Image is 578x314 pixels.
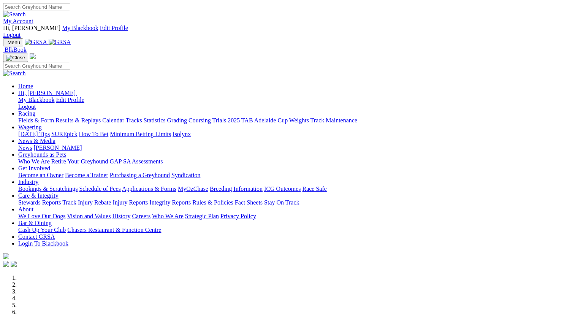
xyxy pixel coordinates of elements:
span: Hi, [PERSON_NAME] [3,25,60,31]
input: Search [3,3,70,11]
button: Toggle navigation [3,54,28,62]
a: Contact GRSA [18,233,55,240]
a: Fields & Form [18,117,54,124]
a: Wagering [18,124,42,130]
a: Results & Replays [55,117,101,124]
a: Schedule of Fees [79,186,120,192]
img: Close [6,55,25,61]
div: News & Media [18,144,575,151]
img: facebook.svg [3,261,9,267]
div: Bar & Dining [18,227,575,233]
a: Privacy Policy [220,213,256,219]
a: Retire Your Greyhound [51,158,108,165]
a: Become a Trainer [65,172,108,178]
a: BlkBook [3,46,27,53]
a: Syndication [171,172,200,178]
a: My Blackbook [62,25,98,31]
div: Racing [18,117,575,124]
a: Fact Sheets [235,199,263,206]
a: Minimum Betting Limits [110,131,171,137]
a: Purchasing a Greyhound [110,172,170,178]
div: Hi, [PERSON_NAME] [18,97,575,110]
a: Care & Integrity [18,192,59,199]
a: 2025 TAB Adelaide Cup [228,117,288,124]
span: Menu [8,40,20,45]
a: Who We Are [18,158,50,165]
a: About [18,206,33,213]
img: Search [3,11,26,18]
a: History [112,213,130,219]
span: Hi, [PERSON_NAME] [18,90,76,96]
a: MyOzChase [178,186,208,192]
a: Statistics [144,117,166,124]
a: Bar & Dining [18,220,52,226]
a: Breeding Information [210,186,263,192]
a: Greyhounds as Pets [18,151,66,158]
button: Toggle navigation [3,38,23,46]
a: Calendar [102,117,124,124]
div: Greyhounds as Pets [18,158,575,165]
a: Isolynx [173,131,191,137]
a: Home [18,83,33,89]
a: Stewards Reports [18,199,61,206]
a: Cash Up Your Club [18,227,66,233]
a: How To Bet [79,131,109,137]
a: Tracks [126,117,142,124]
a: Track Injury Rebate [62,199,111,206]
a: My Account [3,18,33,24]
a: Get Involved [18,165,50,171]
a: Coursing [188,117,211,124]
img: twitter.svg [11,261,17,267]
a: [PERSON_NAME] [33,144,82,151]
input: Search [3,62,70,70]
a: News & Media [18,138,55,144]
a: Rules & Policies [192,199,233,206]
img: GRSA [49,39,71,46]
a: Logout [18,103,36,110]
a: Edit Profile [100,25,128,31]
a: Hi, [PERSON_NAME] [18,90,77,96]
div: Wagering [18,131,575,138]
img: GRSA [25,39,47,46]
a: Strategic Plan [185,213,219,219]
a: Vision and Values [67,213,111,219]
a: Weights [289,117,309,124]
div: Industry [18,186,575,192]
a: [DATE] Tips [18,131,50,137]
a: Race Safe [302,186,326,192]
a: My Blackbook [18,97,55,103]
img: logo-grsa-white.png [3,253,9,259]
a: Who We Are [152,213,184,219]
a: Bookings & Scratchings [18,186,78,192]
img: logo-grsa-white.png [30,53,36,59]
a: Integrity Reports [149,199,191,206]
a: Become an Owner [18,172,63,178]
img: Search [3,70,26,77]
a: Racing [18,110,35,117]
a: Stay On Track [264,199,299,206]
a: Applications & Forms [122,186,176,192]
a: ICG Outcomes [264,186,301,192]
div: About [18,213,575,220]
a: Edit Profile [56,97,84,103]
div: Get Involved [18,172,575,179]
div: Care & Integrity [18,199,575,206]
a: News [18,144,32,151]
a: Injury Reports [112,199,148,206]
a: Grading [167,117,187,124]
a: SUREpick [51,131,77,137]
a: Trials [212,117,226,124]
a: Industry [18,179,38,185]
a: GAP SA Assessments [110,158,163,165]
a: Careers [132,213,150,219]
a: Chasers Restaurant & Function Centre [67,227,161,233]
a: We Love Our Dogs [18,213,65,219]
a: Track Maintenance [310,117,357,124]
div: My Account [3,25,575,38]
span: BlkBook [5,46,27,53]
a: Login To Blackbook [18,240,68,247]
a: Logout [3,32,21,38]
